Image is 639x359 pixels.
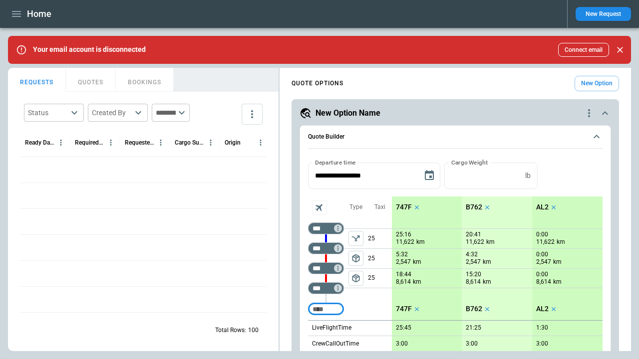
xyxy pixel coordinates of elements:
[315,158,356,167] label: Departure time
[483,278,491,286] p: km
[536,324,548,332] p: 1:30
[104,136,117,149] button: Required Date & Time (UTC) column menu
[466,238,484,246] p: 11,622
[396,271,411,278] p: 18:44
[308,303,344,315] div: Too short
[204,136,217,149] button: Cargo Summary column menu
[312,324,351,332] p: LiveFlightTime
[248,326,259,335] p: 100
[536,231,548,238] p: 0:00
[292,81,343,86] h4: QUOTE OPTIONS
[308,222,344,234] div: Too short
[613,39,627,61] div: dismiss
[396,258,411,266] p: 2,547
[396,238,414,246] p: 11,622
[348,271,363,286] span: Type of sector
[348,251,363,266] button: left aligned
[451,158,488,167] label: Cargo Weight
[419,166,439,185] button: Choose date, selected date is Sep 16, 2025
[396,203,412,211] p: 747F
[466,258,481,266] p: 2,547
[225,139,241,146] div: Origin
[536,278,551,286] p: 8,614
[348,231,363,246] span: Type of sector
[154,136,167,149] button: Requested Route column menu
[348,271,363,286] button: left aligned
[368,249,392,268] p: 25
[349,203,362,211] p: Type
[536,203,549,211] p: AL2
[125,139,154,146] div: Requested Route
[396,305,412,313] p: 747F
[308,134,344,140] h6: Quote Builder
[466,340,478,348] p: 3:00
[28,108,68,118] div: Status
[416,238,425,246] p: km
[348,231,363,246] button: left aligned
[413,278,421,286] p: km
[466,203,482,211] p: B762
[557,238,565,246] p: km
[66,68,116,92] button: QUOTES
[27,8,51,20] h1: Home
[312,340,359,348] p: CrewCallOutTime
[613,43,627,57] button: Close
[466,271,481,278] p: 15:20
[396,251,408,258] p: 5:32
[466,231,481,238] p: 20:41
[254,136,267,149] button: Origin column menu
[396,324,411,332] p: 25:45
[466,251,478,258] p: 4:32
[536,251,548,258] p: 0:00
[396,231,411,238] p: 25:16
[536,271,548,278] p: 0:00
[215,326,246,335] p: Total Rows:
[466,324,481,332] p: 21:25
[536,238,555,246] p: 11,622
[25,139,54,146] div: Ready Date & Time (UTC)
[553,278,562,286] p: km
[576,7,631,21] button: New Request
[368,269,392,288] p: 25
[308,126,603,149] button: Quote Builder
[316,108,380,119] h5: New Option Name
[75,139,104,146] div: Required Date & Time (UTC)
[536,305,549,313] p: AL2
[368,229,392,248] p: 25
[525,172,531,180] p: lb
[553,258,562,266] p: km
[348,251,363,266] span: Type of sector
[396,278,411,286] p: 8,614
[536,258,551,266] p: 2,547
[536,340,548,348] p: 3:00
[466,278,481,286] p: 8,614
[312,200,327,215] span: Aircraft selection
[466,305,482,313] p: B762
[308,262,344,274] div: Too short
[242,104,263,125] button: more
[300,107,611,119] button: New Option Namequote-option-actions
[8,68,66,92] button: REQUESTS
[175,139,204,146] div: Cargo Summary
[583,107,595,119] div: quote-option-actions
[308,282,344,294] div: Too short
[396,340,408,348] p: 3:00
[374,203,385,211] p: Taxi
[351,273,361,283] span: package_2
[558,43,609,57] button: Connect email
[308,242,344,254] div: Too short
[486,238,495,246] p: km
[413,258,421,266] p: km
[351,253,361,263] span: package_2
[92,108,132,118] div: Created By
[116,68,174,92] button: BOOKINGS
[54,136,67,149] button: Ready Date & Time (UTC) column menu
[33,45,146,54] p: Your email account is disconnected
[483,258,491,266] p: km
[575,76,619,91] button: New Option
